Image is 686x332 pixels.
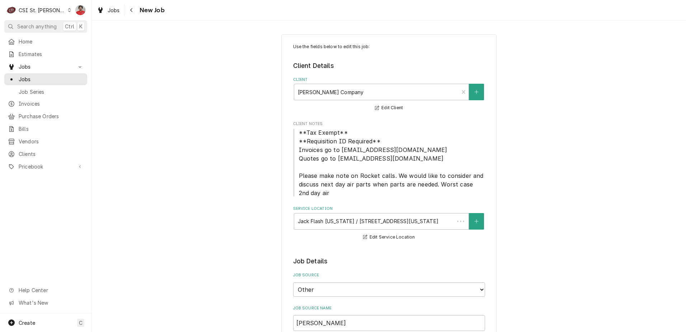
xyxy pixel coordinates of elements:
[374,103,404,112] button: Edit Client
[4,161,87,172] a: Go to Pricebook
[362,233,416,242] button: Edit Service Location
[19,6,65,14] div: CSI St. [PERSON_NAME]
[19,150,84,158] span: Clients
[19,299,83,306] span: What's New
[4,123,87,135] a: Bills
[6,5,17,15] div: CSI St. Louis's Avatar
[293,77,485,112] div: Client
[79,23,83,30] span: K
[75,5,85,15] div: Nicholas Faubert's Avatar
[293,305,485,311] label: Job Source Name
[4,135,87,147] a: Vendors
[65,23,74,30] span: Ctrl
[4,148,87,160] a: Clients
[299,129,485,197] span: **Tax Exempt** **Requisition ID Required** Invoices go to [EMAIL_ADDRESS][DOMAIN_NAME] Quotes go ...
[4,110,87,122] a: Purchase Orders
[4,20,87,33] button: Search anythingCtrlK
[108,6,120,14] span: Jobs
[19,286,83,294] span: Help Center
[293,272,485,278] label: Job Source
[293,121,485,197] div: Client Notes
[19,163,73,170] span: Pricebook
[19,100,84,107] span: Invoices
[293,61,485,70] legend: Client Details
[4,86,87,98] a: Job Series
[293,206,485,241] div: Service Location
[4,36,87,47] a: Home
[4,61,87,73] a: Go to Jobs
[474,219,479,224] svg: Create New Location
[293,43,485,50] p: Use the fields below to edit this job:
[4,48,87,60] a: Estimates
[4,98,87,110] a: Invoices
[469,84,484,100] button: Create New Client
[126,4,137,16] button: Navigate back
[293,257,485,266] legend: Job Details
[19,50,84,58] span: Estimates
[19,38,84,45] span: Home
[293,206,485,212] label: Service Location
[4,284,87,296] a: Go to Help Center
[19,112,84,120] span: Purchase Orders
[293,128,485,197] span: Client Notes
[293,77,485,83] label: Client
[19,88,84,96] span: Job Series
[75,5,85,15] div: NF
[19,138,84,145] span: Vendors
[94,4,123,16] a: Jobs
[19,63,73,70] span: Jobs
[17,23,57,30] span: Search anything
[4,73,87,85] a: Jobs
[19,125,84,133] span: Bills
[19,320,35,326] span: Create
[79,319,83,327] span: C
[137,5,165,15] span: New Job
[469,213,484,230] button: Create New Location
[4,297,87,309] a: Go to What's New
[293,121,485,127] span: Client Notes
[293,305,485,331] div: Job Source Name
[293,272,485,296] div: Job Source
[19,75,84,83] span: Jobs
[474,89,479,94] svg: Create New Client
[6,5,17,15] div: C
